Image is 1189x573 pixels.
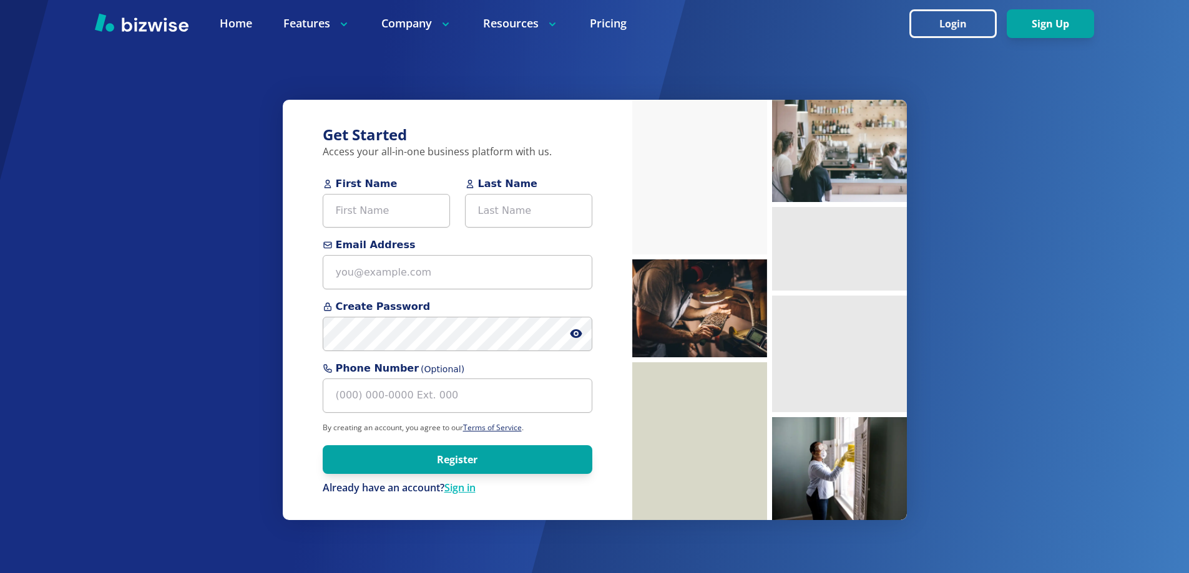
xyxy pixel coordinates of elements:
input: you@example.com [323,255,592,289]
a: Pricing [590,16,627,31]
img: Cleaner sanitizing windows [772,417,907,520]
a: Login [909,18,1007,30]
p: Features [283,16,350,31]
img: People waiting at coffee bar [772,100,907,202]
input: Last Name [465,194,592,228]
p: Resources [483,16,559,31]
img: Man inspecting coffee beans [632,259,767,357]
div: Already have an account?Sign in [323,481,592,495]
a: Home [220,16,252,31]
p: Company [381,16,452,31]
span: First Name [323,176,450,191]
button: Register [323,445,592,474]
p: By creating an account, you agree to our . [323,423,592,433]
h3: Get Started [323,125,592,145]
a: Terms of Service [463,422,522,433]
p: Access your all-in-one business platform with us. [323,145,592,159]
a: Sign Up [1007,18,1094,30]
a: Sign in [444,481,476,494]
p: Already have an account? [323,481,592,495]
span: Create Password [323,299,592,314]
span: (Optional) [421,363,464,376]
button: Login [909,9,997,38]
input: First Name [323,194,450,228]
span: Phone Number [323,361,592,376]
button: Sign Up [1007,9,1094,38]
span: Email Address [323,238,592,253]
img: Bizwise Logo [95,13,188,32]
span: Last Name [465,176,592,191]
input: (000) 000-0000 Ext. 000 [323,378,592,413]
